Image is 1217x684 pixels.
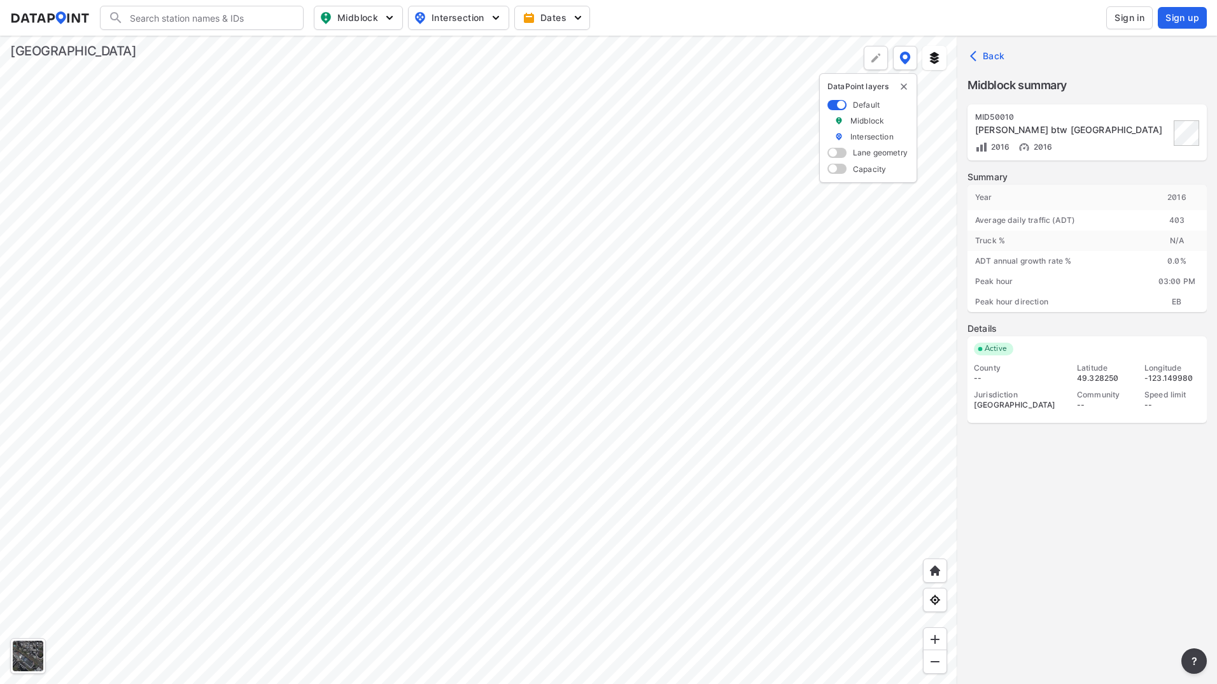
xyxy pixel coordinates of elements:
[1147,271,1207,292] div: 03:00 PM
[1106,6,1153,29] button: Sign in
[834,131,843,142] img: marker_Intersection.6861001b.svg
[974,390,1066,400] div: Jurisdiction
[899,82,909,92] img: close-external-leyer.3061a1c7.svg
[923,588,947,612] div: View my location
[572,11,584,24] img: 5YPKRKmlfpI5mqlR8AD95paCi+0kK1fRFDJSaMmawlwaeJcJwk9O2fotCW5ve9gAAAAASUVORK5CYII=
[827,82,909,92] p: DataPoint layers
[1158,7,1207,29] button: Sign up
[967,185,1147,210] div: Year
[967,271,1147,292] div: Peak hour
[514,6,590,30] button: Dates
[1077,363,1133,373] div: Latitude
[10,42,136,60] div: [GEOGRAPHIC_DATA]
[929,594,941,606] img: zeq5HYn9AnE9l6UmnFLPAAAAAElFTkSuQmCC
[1077,373,1133,383] div: 49.328250
[1031,142,1053,152] span: 2016
[1165,11,1199,24] span: Sign up
[1147,251,1207,271] div: 0.0 %
[525,11,582,24] span: Dates
[1018,141,1031,153] img: Vehicle speed
[10,11,90,24] img: dataPointLogo.9353c09d.svg
[923,559,947,583] div: Home
[1155,7,1207,29] a: Sign up
[929,633,941,646] img: ZvzfEJKXnyWIrJytrsY285QMwk63cM6Drc+sIAAAAASUVORK5CYII=
[967,46,1010,66] button: Back
[10,638,46,674] div: Toggle basemap
[975,141,988,153] img: Volume count
[1077,400,1133,410] div: --
[864,46,888,70] div: Polygon tool
[1147,210,1207,231] div: 403
[967,231,1147,251] div: Truck %
[320,10,395,25] span: Midblock
[412,10,428,25] img: map_pin_int.54838e6b.svg
[899,82,909,92] button: delete
[975,112,1170,122] div: MID50010
[1147,231,1207,251] div: N/A
[123,8,295,28] input: Search
[893,46,917,70] button: DataPoint layers
[1144,390,1200,400] div: Speed limit
[929,655,941,668] img: MAAAAAElFTkSuQmCC
[974,373,1066,383] div: --
[975,124,1170,136] div: Keith Rd btw Esplanade Ave & 12th St
[980,343,1013,355] span: Active
[967,171,1207,183] label: Summary
[853,164,886,175] label: Capacity
[318,10,334,25] img: map_pin_mid.602f9df1.svg
[1147,292,1207,312] div: EB
[967,210,1147,231] div: Average daily traffic (ADT)
[834,115,843,126] img: marker_Midblock.5ba75e30.svg
[1115,11,1144,24] span: Sign in
[383,11,396,24] img: 5YPKRKmlfpI5mqlR8AD95paCi+0kK1fRFDJSaMmawlwaeJcJwk9O2fotCW5ve9gAAAAASUVORK5CYII=
[923,627,947,652] div: Zoom in
[489,11,502,24] img: 5YPKRKmlfpI5mqlR8AD95paCi+0kK1fRFDJSaMmawlwaeJcJwk9O2fotCW5ve9gAAAAASUVORK5CYII=
[1144,400,1200,410] div: --
[869,52,882,64] img: +Dz8AAAAASUVORK5CYII=
[523,11,535,24] img: calendar-gold.39a51dde.svg
[1104,6,1155,29] a: Sign in
[988,142,1010,152] span: 2016
[928,52,941,64] img: layers.ee07997e.svg
[967,76,1207,94] label: Midblock summary
[1144,373,1200,383] div: -123.149980
[967,251,1147,271] div: ADT annual growth rate %
[850,115,884,126] label: Midblock
[967,292,1147,312] div: Peak hour direction
[899,52,911,64] img: data-point-layers.37681fc9.svg
[414,10,501,25] span: Intersection
[967,322,1207,335] label: Details
[853,99,880,110] label: Default
[974,363,1066,373] div: County
[408,6,509,30] button: Intersection
[929,564,941,577] img: +XpAUvaXAN7GudzAAAAAElFTkSuQmCC
[1077,390,1133,400] div: Community
[1189,653,1199,669] span: ?
[1147,185,1207,210] div: 2016
[314,6,403,30] button: Midblock
[1144,363,1200,373] div: Longitude
[923,650,947,674] div: Zoom out
[850,131,894,142] label: Intersection
[974,400,1066,410] div: [GEOGRAPHIC_DATA]
[973,50,1005,62] span: Back
[853,147,908,158] label: Lane geometry
[1181,648,1207,674] button: more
